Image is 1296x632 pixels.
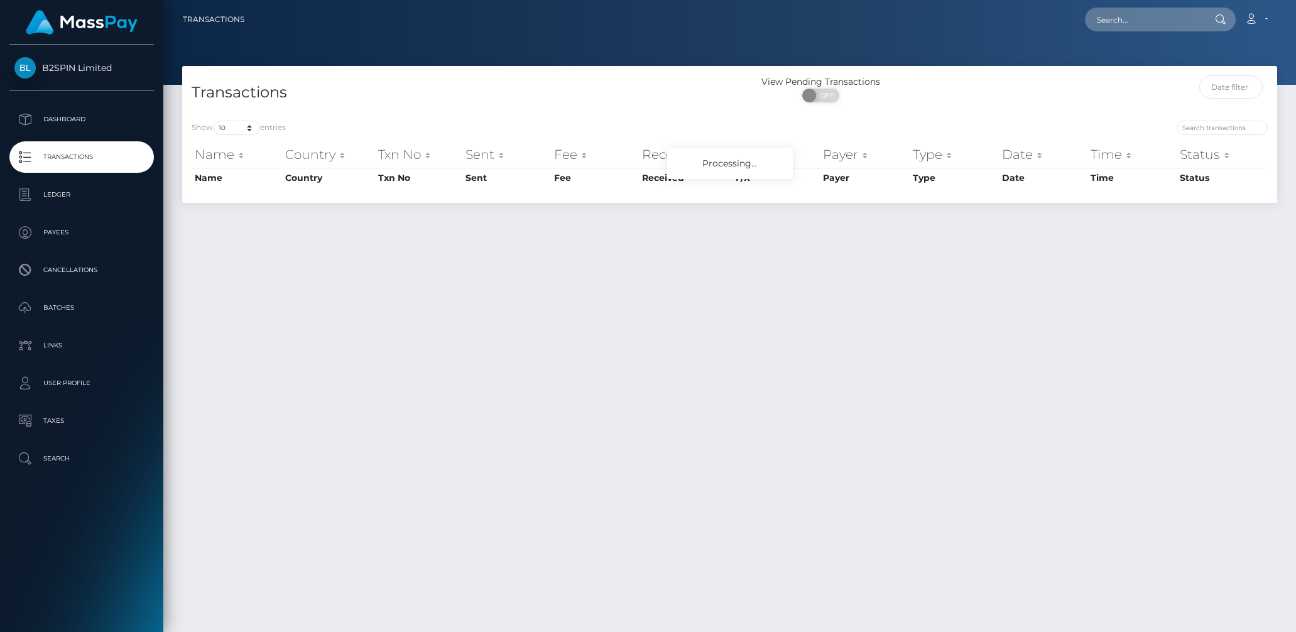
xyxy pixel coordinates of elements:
[910,168,998,188] th: Type
[14,336,149,355] p: Links
[999,168,1088,188] th: Date
[14,449,149,468] p: Search
[551,142,639,167] th: Fee
[9,254,154,286] a: Cancellations
[1177,121,1268,135] input: Search transactions
[14,261,149,280] p: Cancellations
[1177,142,1268,167] th: Status
[9,217,154,248] a: Payees
[639,168,732,188] th: Received
[14,298,149,317] p: Batches
[1087,142,1177,167] th: Time
[1085,8,1203,31] input: Search...
[9,141,154,173] a: Transactions
[9,62,154,74] span: B2SPIN Limited
[730,75,912,89] div: View Pending Transactions
[14,223,149,242] p: Payees
[1177,168,1268,188] th: Status
[9,405,154,437] a: Taxes
[820,142,910,167] th: Payer
[14,148,149,166] p: Transactions
[1199,75,1263,99] input: Date filter
[639,142,732,167] th: Received
[999,142,1088,167] th: Date
[375,168,462,188] th: Txn No
[14,185,149,204] p: Ledger
[192,121,286,135] label: Show entries
[14,110,149,129] p: Dashboard
[667,148,793,179] div: Processing...
[462,168,551,188] th: Sent
[551,168,639,188] th: Fee
[9,368,154,399] a: User Profile
[910,142,998,167] th: Type
[14,374,149,393] p: User Profile
[183,6,244,33] a: Transactions
[9,443,154,474] a: Search
[732,142,820,167] th: F/X
[213,121,260,135] select: Showentries
[26,10,138,35] img: MassPay Logo
[14,411,149,430] p: Taxes
[9,104,154,135] a: Dashboard
[282,142,374,167] th: Country
[9,292,154,324] a: Batches
[14,57,36,79] img: B2SPIN Limited
[9,330,154,361] a: Links
[192,168,282,188] th: Name
[809,89,841,102] span: OFF
[1087,168,1177,188] th: Time
[9,179,154,210] a: Ledger
[820,168,910,188] th: Payer
[462,142,551,167] th: Sent
[282,168,374,188] th: Country
[375,142,462,167] th: Txn No
[192,142,282,167] th: Name
[192,82,721,104] h4: Transactions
